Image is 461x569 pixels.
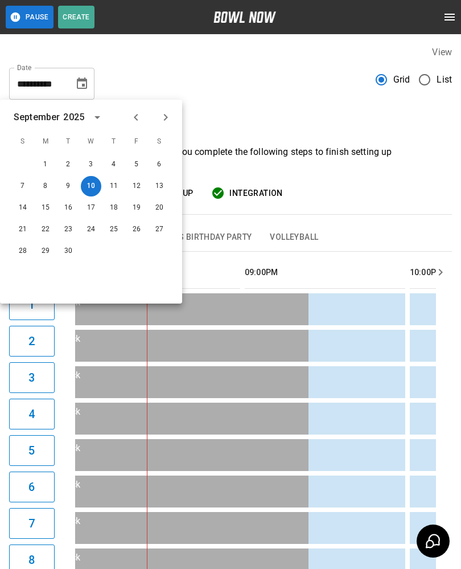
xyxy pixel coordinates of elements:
[104,219,124,240] button: Sep 25, 2025
[393,73,410,87] span: Grid
[28,551,35,569] h6: 8
[58,219,79,240] button: Sep 23, 2025
[438,6,461,28] button: open drawer
[13,176,33,197] button: Sep 7, 2025
[58,154,79,175] button: Sep 2, 2025
[149,130,170,153] span: S
[13,219,33,240] button: Sep 21, 2025
[71,72,93,95] button: Choose date, selected date is Sep 10, 2025
[149,176,170,197] button: Sep 13, 2025
[104,176,124,197] button: Sep 11, 2025
[58,198,79,218] button: Sep 16, 2025
[149,219,170,240] button: Sep 27, 2025
[126,198,147,218] button: Sep 19, 2025
[58,130,79,153] span: T
[35,219,56,240] button: Sep 22, 2025
[9,472,55,502] button: 6
[13,241,33,261] button: Sep 28, 2025
[126,108,146,127] button: Previous month
[13,130,33,153] span: S
[9,326,55,357] button: 2
[28,441,35,460] h6: 5
[156,108,175,127] button: Next month
[213,11,276,23] img: logo
[9,109,452,141] h3: Welcome
[157,224,261,251] button: Kids Birthday Party
[9,224,452,251] div: inventory tabs
[81,176,101,197] button: Sep 10, 2025
[28,296,35,314] h6: 1
[432,47,452,58] label: View
[9,145,452,173] p: Welcome to BowlNow! Please make sure you complete the following steps to finish setting up [PERSO...
[35,130,56,153] span: M
[14,110,60,124] div: September
[6,6,53,28] button: Pause
[63,110,84,124] div: 2025
[28,478,35,496] h6: 6
[149,198,170,218] button: Sep 20, 2025
[35,176,56,197] button: Sep 8, 2025
[104,154,124,175] button: Sep 4, 2025
[9,399,55,429] button: 4
[126,130,147,153] span: F
[9,508,55,539] button: 7
[9,289,55,320] button: 1
[437,73,452,87] span: List
[13,198,33,218] button: Sep 14, 2025
[126,176,147,197] button: Sep 12, 2025
[58,176,79,197] button: Sep 9, 2025
[261,224,327,251] button: Volleyball
[35,198,56,218] button: Sep 15, 2025
[126,154,147,175] button: Sep 5, 2025
[35,154,56,175] button: Sep 1, 2025
[149,154,170,175] button: Sep 6, 2025
[9,362,55,393] button: 3
[88,108,107,127] button: calendar view is open, switch to year view
[81,219,101,240] button: Sep 24, 2025
[126,219,147,240] button: Sep 26, 2025
[81,154,101,175] button: Sep 3, 2025
[28,514,35,533] h6: 7
[28,332,35,350] h6: 2
[35,241,56,261] button: Sep 29, 2025
[28,369,35,387] h6: 3
[58,6,94,28] button: Create
[28,405,35,423] h6: 4
[229,186,282,200] span: Integration
[9,435,55,466] button: 5
[81,198,101,218] button: Sep 17, 2025
[104,198,124,218] button: Sep 18, 2025
[104,130,124,153] span: T
[81,130,101,153] span: W
[58,241,79,261] button: Sep 30, 2025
